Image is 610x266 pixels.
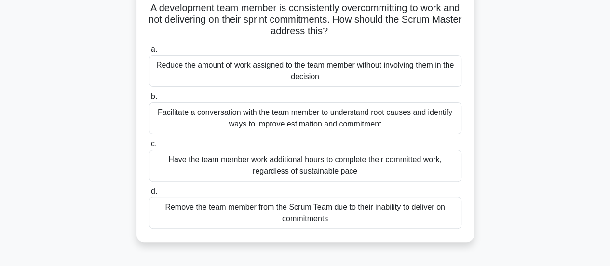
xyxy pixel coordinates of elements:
[149,197,461,229] div: Remove the team member from the Scrum Team due to their inability to deliver on commitments
[151,92,157,100] span: b.
[151,187,157,195] span: d.
[149,150,461,182] div: Have the team member work additional hours to complete their committed work, regardless of sustai...
[151,45,157,53] span: a.
[149,102,461,134] div: Facilitate a conversation with the team member to understand root causes and identify ways to imp...
[149,55,461,87] div: Reduce the amount of work assigned to the team member without involving them in the decision
[151,140,157,148] span: c.
[148,2,462,38] h5: A development team member is consistently overcommitting to work and not delivering on their spri...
